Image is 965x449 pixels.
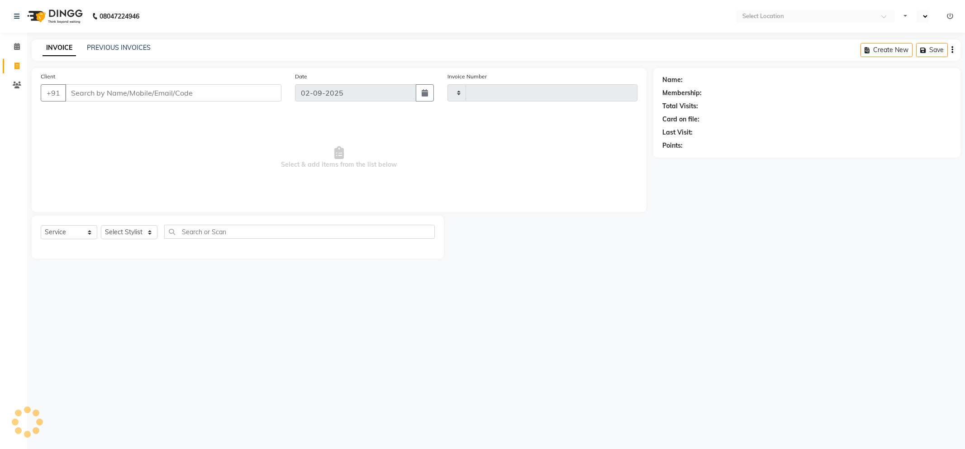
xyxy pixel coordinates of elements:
[100,4,139,29] b: 08047224946
[87,43,151,52] a: PREVIOUS INVOICES
[295,72,307,81] label: Date
[23,4,85,29] img: logo
[860,43,913,57] button: Create New
[742,12,784,21] div: Select Location
[662,128,693,137] div: Last Visit:
[164,225,435,239] input: Search or Scan
[662,88,702,98] div: Membership:
[41,84,66,101] button: +91
[41,112,637,203] span: Select & add items from the list below
[662,115,699,124] div: Card on file:
[65,84,281,101] input: Search by Name/Mobile/Email/Code
[41,72,55,81] label: Client
[447,72,487,81] label: Invoice Number
[662,101,698,111] div: Total Visits:
[662,75,683,85] div: Name:
[916,43,948,57] button: Save
[43,40,76,56] a: INVOICE
[662,141,683,150] div: Points:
